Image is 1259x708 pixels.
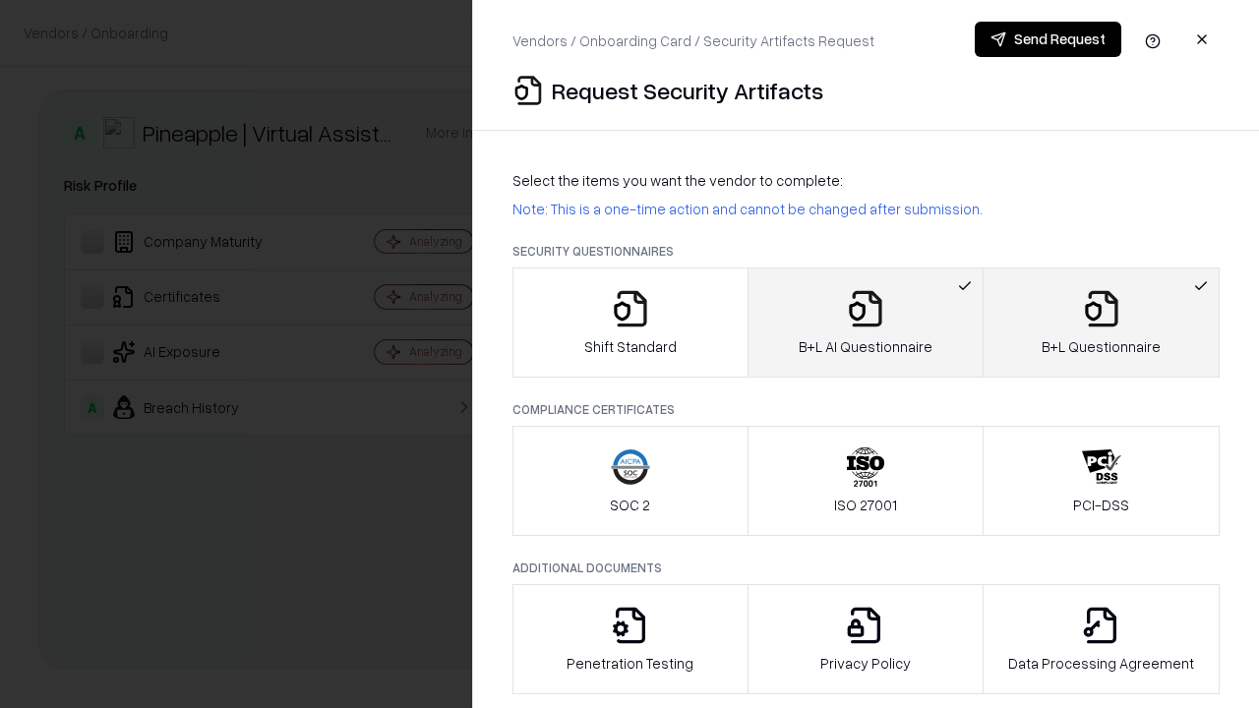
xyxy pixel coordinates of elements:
[512,243,1220,260] p: Security Questionnaires
[567,653,693,674] p: Penetration Testing
[584,336,677,357] p: Shift Standard
[820,653,911,674] p: Privacy Policy
[512,170,1220,191] p: Select the items you want the vendor to complete:
[983,584,1220,694] button: Data Processing Agreement
[748,267,985,378] button: B+L AI Questionnaire
[983,267,1220,378] button: B+L Questionnaire
[975,22,1121,57] button: Send Request
[512,30,874,51] p: Vendors / Onboarding Card / Security Artifacts Request
[834,495,897,515] p: ISO 27001
[512,267,749,378] button: Shift Standard
[983,426,1220,536] button: PCI-DSS
[512,584,749,694] button: Penetration Testing
[512,199,1220,219] p: Note: This is a one-time action and cannot be changed after submission.
[748,426,985,536] button: ISO 27001
[799,336,932,357] p: B+L AI Questionnaire
[748,584,985,694] button: Privacy Policy
[552,75,823,106] p: Request Security Artifacts
[1042,336,1161,357] p: B+L Questionnaire
[610,495,650,515] p: SOC 2
[512,560,1220,576] p: Additional Documents
[1073,495,1129,515] p: PCI-DSS
[1008,653,1194,674] p: Data Processing Agreement
[512,401,1220,418] p: Compliance Certificates
[512,426,749,536] button: SOC 2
